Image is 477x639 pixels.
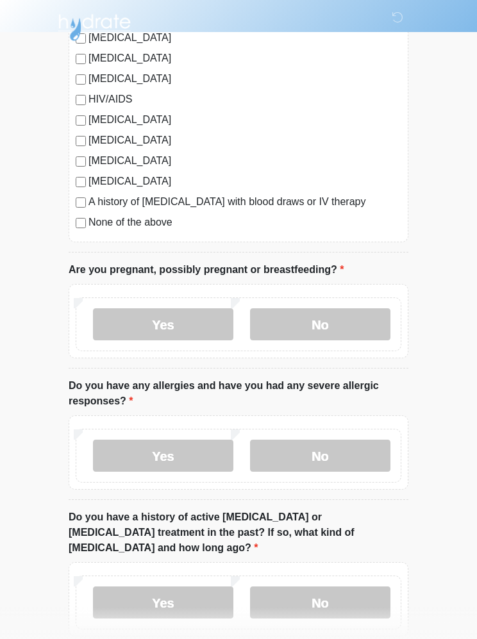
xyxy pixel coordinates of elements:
[76,95,86,105] input: HIV/AIDS
[88,194,401,210] label: A history of [MEDICAL_DATA] with blood draws or IV therapy
[69,262,344,278] label: Are you pregnant, possibly pregnant or breastfeeding?
[250,586,390,618] label: No
[76,136,86,146] input: [MEDICAL_DATA]
[88,215,401,230] label: None of the above
[76,115,86,126] input: [MEDICAL_DATA]
[88,71,401,87] label: [MEDICAL_DATA]
[88,112,401,128] label: [MEDICAL_DATA]
[250,308,390,340] label: No
[76,74,86,85] input: [MEDICAL_DATA]
[88,51,401,66] label: [MEDICAL_DATA]
[93,440,233,472] label: Yes
[69,378,408,409] label: Do you have any allergies and have you had any severe allergic responses?
[76,156,86,167] input: [MEDICAL_DATA]
[56,10,133,42] img: Hydrate IV Bar - Flagstaff Logo
[76,218,86,228] input: None of the above
[88,153,401,169] label: [MEDICAL_DATA]
[76,197,86,208] input: A history of [MEDICAL_DATA] with blood draws or IV therapy
[88,133,401,148] label: [MEDICAL_DATA]
[93,308,233,340] label: Yes
[250,440,390,472] label: No
[93,586,233,618] label: Yes
[69,510,408,556] label: Do you have a history of active [MEDICAL_DATA] or [MEDICAL_DATA] treatment in the past? If so, wh...
[88,174,401,189] label: [MEDICAL_DATA]
[76,177,86,187] input: [MEDICAL_DATA]
[76,54,86,64] input: [MEDICAL_DATA]
[88,92,401,107] label: HIV/AIDS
